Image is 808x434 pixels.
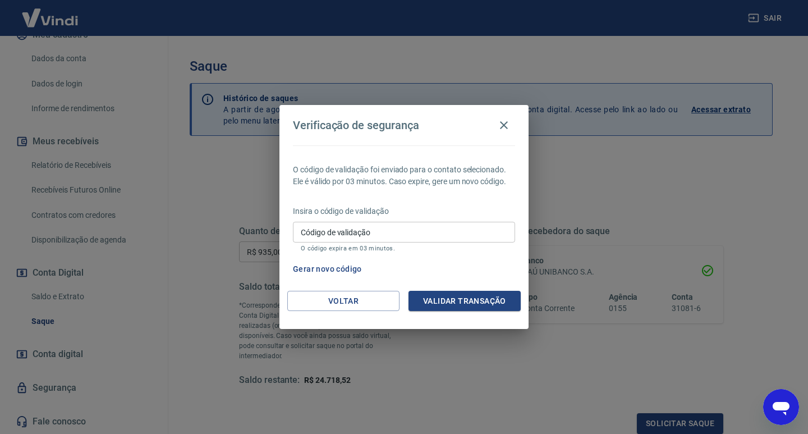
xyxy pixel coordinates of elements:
[293,164,515,188] p: O código de validação foi enviado para o contato selecionado. Ele é válido por 03 minutos. Caso e...
[293,205,515,217] p: Insira o código de validação
[408,291,521,312] button: Validar transação
[287,291,400,312] button: Voltar
[293,118,419,132] h4: Verificação de segurança
[288,259,366,280] button: Gerar novo código
[301,245,507,252] p: O código expira em 03 minutos.
[763,389,799,425] iframe: Botão para abrir a janela de mensagens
